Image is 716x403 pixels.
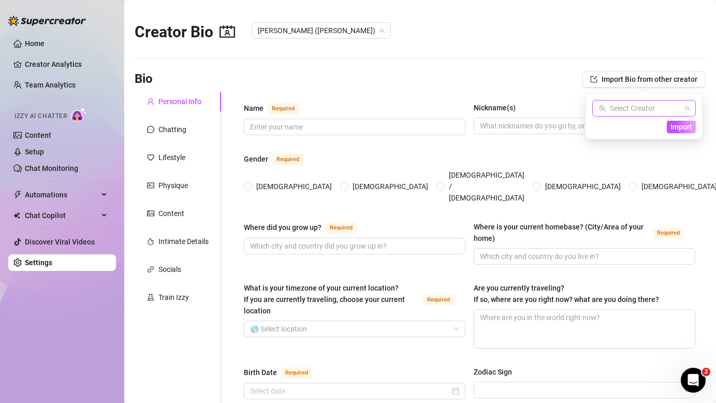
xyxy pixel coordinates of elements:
[25,164,78,172] a: Chat Monitoring
[480,251,687,262] input: Where is your current homebase? (City/Area of your home)
[244,222,322,233] div: Where did you grow up?
[158,180,188,191] div: Physique
[702,368,710,376] span: 2
[244,284,405,315] span: What is your timezone of your current location? If you are currently traveling, choose your curre...
[474,366,512,378] div: Zodiac Sign
[158,96,201,107] div: Personal Info
[158,264,181,275] div: Socials
[13,191,22,199] span: thunderbolt
[147,182,154,189] span: idcard
[71,107,87,122] img: AI Chatter
[480,120,687,132] input: Nickname(s)
[423,294,454,306] span: Required
[14,111,67,121] span: Izzy AI Chatter
[13,212,20,219] img: Chat Copilot
[25,81,76,89] a: Team Analytics
[244,153,315,165] label: Gender
[474,102,523,113] label: Nickname(s)
[25,238,95,246] a: Discover Viral Videos
[541,181,625,192] span: [DEMOGRAPHIC_DATA]
[220,24,235,39] span: contacts
[25,131,51,139] a: Content
[272,154,303,165] span: Required
[25,207,98,224] span: Chat Copilot
[147,294,154,301] span: experiment
[25,39,45,48] a: Home
[147,210,154,217] span: picture
[147,266,154,273] span: link
[250,121,457,133] input: Name
[147,126,154,133] span: message
[250,240,457,252] input: Where did you grow up?
[244,153,268,165] div: Gender
[158,124,186,135] div: Chatting
[25,186,98,203] span: Automations
[135,71,153,88] h3: Bio
[445,169,529,204] span: [DEMOGRAPHIC_DATA] / [DEMOGRAPHIC_DATA]
[474,366,519,378] label: Zodiac Sign
[474,221,649,244] div: Where is your current homebase? (City/Area of your home)
[158,236,209,247] div: Intimate Details
[244,366,324,379] label: Birth Date
[667,121,696,133] button: Import
[474,102,516,113] div: Nickname(s)
[653,227,684,239] span: Required
[681,368,706,393] iframe: Intercom live chat
[158,292,189,303] div: Train Izzy
[25,148,44,156] a: Setup
[158,208,184,219] div: Content
[602,75,697,83] span: Import Bio from other creator
[348,181,432,192] span: [DEMOGRAPHIC_DATA]
[258,23,385,38] span: Marius (mariusrohde_free)
[250,385,450,397] input: Birth Date
[268,103,299,114] span: Required
[582,71,706,88] button: Import Bio from other creator
[670,123,692,131] span: Import
[244,367,277,378] div: Birth Date
[590,76,597,83] span: import
[147,98,154,105] span: user
[684,105,690,111] span: team
[244,102,310,114] label: Name
[244,103,264,114] div: Name
[8,16,86,26] img: logo-BBDzfeDw.svg
[281,367,312,379] span: Required
[158,152,185,163] div: Lifestyle
[135,22,235,42] h2: Creator Bio
[379,27,385,34] span: team
[326,222,357,234] span: Required
[252,181,336,192] span: [DEMOGRAPHIC_DATA]
[147,154,154,161] span: heart
[25,258,52,267] a: Settings
[147,238,154,245] span: fire
[244,221,368,234] label: Where did you grow up?
[25,56,108,73] a: Creator Analytics
[474,284,659,304] span: Are you currently traveling? If so, where are you right now? what are you doing there?
[474,221,695,244] label: Where is your current homebase? (City/Area of your home)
